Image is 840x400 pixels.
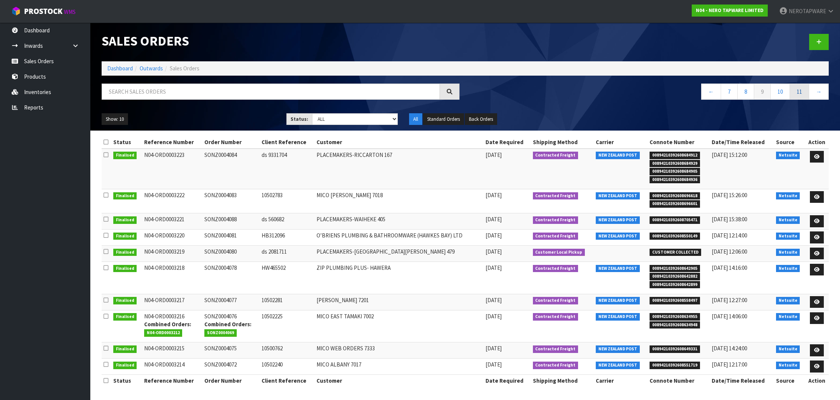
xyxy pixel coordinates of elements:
[202,342,260,359] td: SONZ0004075
[596,192,640,200] span: NEW ZEALAND POST
[142,189,202,213] td: N04-ORD0003222
[710,375,774,387] th: Date/Time Released
[465,113,497,125] button: Back Orders
[291,116,308,122] strong: Status:
[712,151,747,158] span: [DATE] 15:12:00
[144,329,183,337] span: N04-ORD0003212
[596,265,640,272] span: NEW ZEALAND POST
[776,297,800,304] span: Netsuite
[64,8,76,15] small: WMS
[596,216,640,224] span: NEW ZEALAND POST
[144,321,191,328] strong: Combined Orders:
[260,189,315,213] td: 10502783
[712,248,747,255] span: [DATE] 12:06:00
[111,136,142,148] th: Status
[650,281,700,289] span: 00894210392608642899
[790,84,809,100] a: 11
[805,136,829,148] th: Action
[409,113,422,125] button: All
[113,192,137,200] span: Finalised
[485,297,502,304] span: [DATE]
[113,362,137,369] span: Finalised
[712,192,747,199] span: [DATE] 15:26:00
[737,84,754,100] a: 8
[202,213,260,230] td: SONZ0004088
[712,297,747,304] span: [DATE] 12:27:00
[140,65,163,72] a: Outwards
[315,230,484,246] td: O’BRIENS PLUMBING & BATHROOMWARE (HAWKES BAY) LTD
[102,113,128,125] button: Show: 10
[11,6,21,16] img: cube-alt.png
[485,192,502,199] span: [DATE]
[776,345,800,353] span: Netsuite
[721,84,738,100] a: 7
[204,321,251,328] strong: Combined Orders:
[650,200,700,208] span: 00894210392608696601
[533,152,578,159] span: Contracted Freight
[648,375,710,387] th: Connote Number
[315,359,484,375] td: MICO ALBANY 7017
[113,313,137,321] span: Finalised
[142,342,202,359] td: N04-ORD0003215
[202,359,260,375] td: SONZ0004072
[102,84,440,100] input: Search sales orders
[650,176,700,184] span: 00894210392608684936
[776,216,800,224] span: Netsuite
[315,375,484,387] th: Customer
[650,160,700,167] span: 00894210392608684929
[202,136,260,148] th: Order Number
[776,265,800,272] span: Netsuite
[596,233,640,240] span: NEW ZEALAND POST
[111,375,142,387] th: Status
[485,232,502,239] span: [DATE]
[315,294,484,310] td: [PERSON_NAME] 7201
[650,216,700,224] span: 00894210392608705471
[712,313,747,320] span: [DATE] 14:06:00
[315,149,484,189] td: PLACEMAKERS-RICCARTON 167
[315,136,484,148] th: Customer
[102,34,460,49] h1: Sales Orders
[533,313,578,321] span: Contracted Freight
[142,230,202,246] td: N04-ORD0003220
[113,249,137,256] span: Finalised
[531,375,594,387] th: Shipping Method
[260,245,315,262] td: ds 2081711
[315,189,484,213] td: MICO [PERSON_NAME] 7018
[650,297,700,304] span: 00894210392608558497
[531,136,594,148] th: Shipping Method
[774,136,805,148] th: Source
[107,65,133,72] a: Dashboard
[484,375,531,387] th: Date Required
[650,321,700,329] span: 00894210392608634948
[596,152,640,159] span: NEW ZEALAND POST
[754,84,771,100] a: 9
[113,265,137,272] span: Finalised
[142,213,202,230] td: N04-ORD0003221
[776,249,800,256] span: Netsuite
[113,345,137,353] span: Finalised
[485,264,502,271] span: [DATE]
[202,245,260,262] td: SONZ0004080
[315,262,484,294] td: ZIP PLUMBING PLUS- HAWERA
[484,136,531,148] th: Date Required
[650,273,700,280] span: 00894210392608642882
[650,313,700,321] span: 00894210392608634955
[142,294,202,310] td: N04-ORD0003217
[113,233,137,240] span: Finalised
[142,149,202,189] td: N04-ORD0003223
[315,342,484,359] td: MICO WEB ORDERS 7333
[533,265,578,272] span: Contracted Freight
[260,294,315,310] td: 10502281
[315,213,484,230] td: PLACEMAKERS-WAIHEKE 405
[710,136,774,148] th: Date/Time Released
[142,136,202,148] th: Reference Number
[485,216,502,223] span: [DATE]
[202,310,260,342] td: SONZ0004076
[533,216,578,224] span: Contracted Freight
[260,375,315,387] th: Client Reference
[260,213,315,230] td: ds 560682
[712,216,747,223] span: [DATE] 15:38:00
[260,310,315,342] td: 10502225
[260,262,315,294] td: HW465502
[485,345,502,352] span: [DATE]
